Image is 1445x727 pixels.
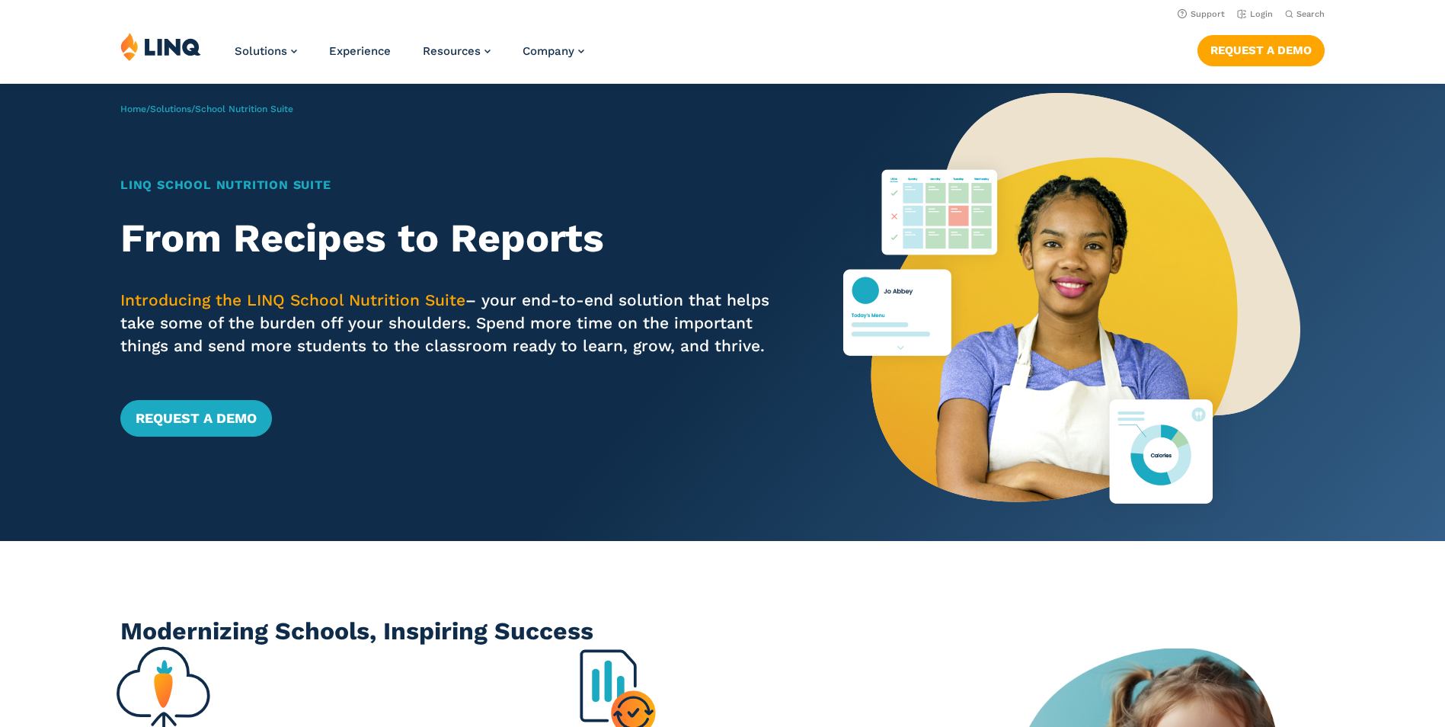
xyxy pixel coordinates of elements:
[120,104,293,114] span: / /
[120,32,201,61] img: LINQ | K‑12 Software
[120,290,465,309] span: Introducing the LINQ School Nutrition Suite
[235,44,287,58] span: Solutions
[1296,9,1325,19] span: Search
[120,400,272,437] a: Request a Demo
[1237,9,1273,19] a: Login
[235,44,297,58] a: Solutions
[843,84,1300,541] img: Nutrition Suite Launch
[523,44,574,58] span: Company
[120,176,784,194] h1: LINQ School Nutrition Suite
[120,289,784,357] p: – your end-to-end solution that helps take some of the burden off your shoulders. Spend more time...
[423,44,481,58] span: Resources
[195,104,293,114] span: School Nutrition Suite
[1285,8,1325,20] button: Open Search Bar
[329,44,391,58] a: Experience
[150,104,191,114] a: Solutions
[1197,32,1325,66] nav: Button Navigation
[120,104,146,114] a: Home
[235,32,584,82] nav: Primary Navigation
[1197,35,1325,66] a: Request a Demo
[1178,9,1225,19] a: Support
[120,216,784,261] h2: From Recipes to Reports
[523,44,584,58] a: Company
[423,44,491,58] a: Resources
[120,614,1325,649] h2: Modernizing Schools, Inspiring Success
